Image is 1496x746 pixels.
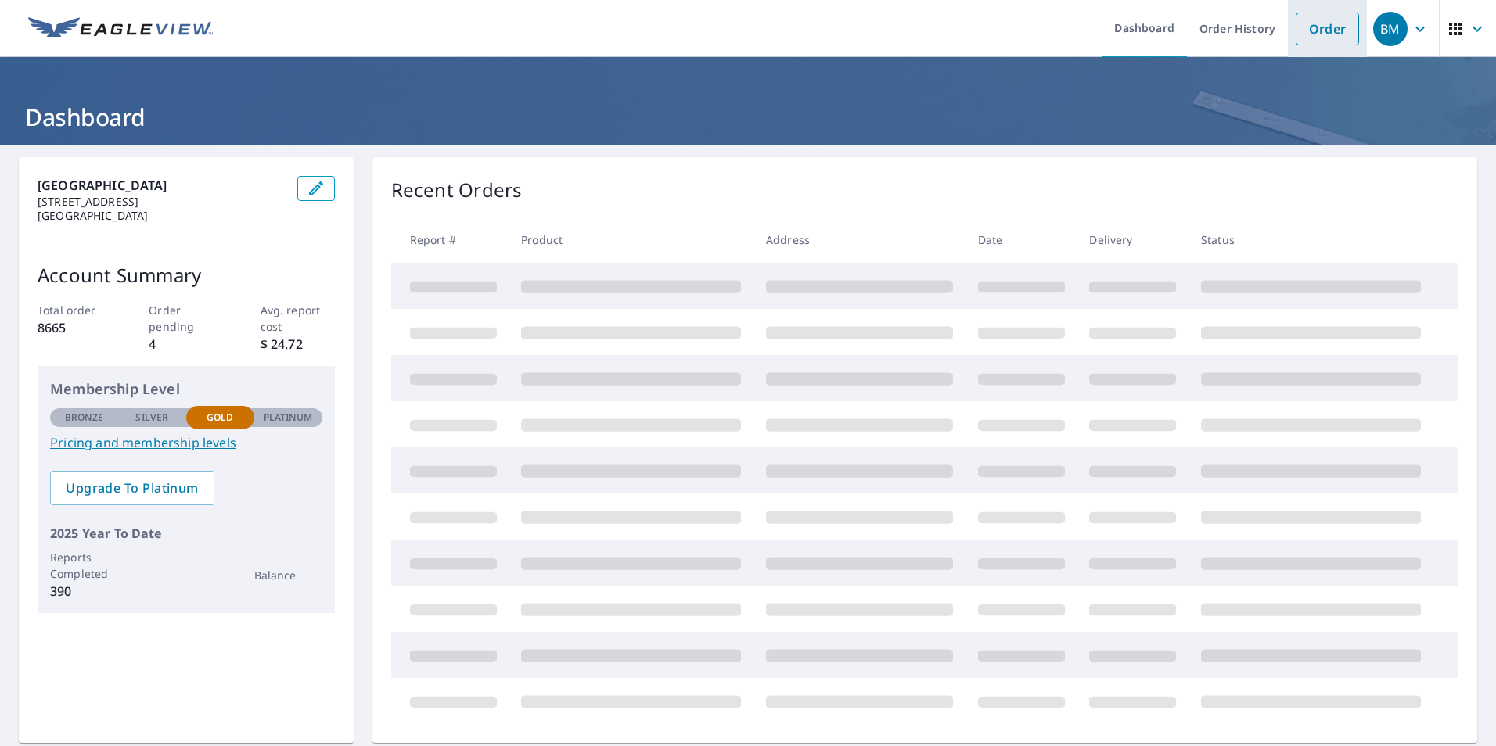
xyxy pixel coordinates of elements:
[149,302,223,335] p: Order pending
[149,335,223,353] p: 4
[391,217,509,263] th: Report #
[63,479,202,497] span: Upgrade To Platinum
[753,217,966,263] th: Address
[50,549,118,582] p: Reports Completed
[254,567,322,583] p: Balance
[50,582,118,601] p: 390
[28,17,213,41] img: EV Logo
[1189,217,1433,263] th: Status
[1373,12,1408,46] div: BM
[50,524,322,543] p: 2025 Year To Date
[391,176,523,204] p: Recent Orders
[264,411,313,425] p: Platinum
[38,318,112,337] p: 8665
[509,217,753,263] th: Product
[19,101,1477,133] h1: Dashboard
[38,261,335,289] p: Account Summary
[50,471,214,505] a: Upgrade To Platinum
[261,335,335,353] p: $ 24.72
[1296,13,1359,45] a: Order
[50,433,322,452] a: Pricing and membership levels
[207,411,233,425] p: Gold
[50,378,322,400] p: Membership Level
[38,195,285,209] p: [STREET_ADDRESS]
[38,176,285,195] p: [GEOGRAPHIC_DATA]
[966,217,1077,263] th: Date
[65,411,104,425] p: Bronze
[261,302,335,335] p: Avg. report cost
[38,209,285,223] p: [GEOGRAPHIC_DATA]
[1077,217,1189,263] th: Delivery
[38,302,112,318] p: Total order
[135,411,168,425] p: Silver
